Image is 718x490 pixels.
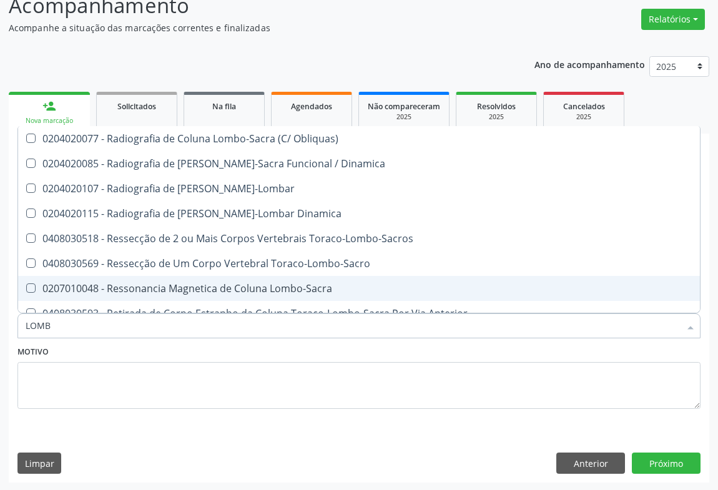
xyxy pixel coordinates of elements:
[26,208,692,218] div: 0204020115 - Radiografia de [PERSON_NAME]-Lombar Dinamica
[26,308,692,318] div: 0408030593 - Retirada de Corpo Estranho da Coluna Toraco-Lombo-Sacra Por Via Anterior
[641,9,705,30] button: Relatórios
[553,112,615,122] div: 2025
[26,134,692,144] div: 0204020077 - Radiografia de Coluna Lombo-Sacra (C/ Obliquas)
[26,283,692,293] div: 0207010048 - Ressonancia Magnetica de Coluna Lombo-Sacra
[465,112,528,122] div: 2025
[563,101,605,112] span: Cancelados
[17,343,49,362] label: Motivo
[26,313,680,338] input: Buscar por procedimentos
[556,453,625,474] button: Anterior
[17,116,81,125] div: Nova marcação
[534,56,645,72] p: Ano de acompanhamento
[42,99,56,113] div: person_add
[291,101,332,112] span: Agendados
[9,21,499,34] p: Acompanhe a situação das marcações correntes e finalizadas
[632,453,701,474] button: Próximo
[26,159,692,169] div: 0204020085 - Radiografia de [PERSON_NAME]-Sacra Funcional / Dinamica
[477,101,516,112] span: Resolvidos
[212,101,236,112] span: Na fila
[368,101,440,112] span: Não compareceram
[26,184,692,194] div: 0204020107 - Radiografia de [PERSON_NAME]-Lombar
[26,258,692,268] div: 0408030569 - Ressecção de Um Corpo Vertebral Toraco-Lombo-Sacro
[368,112,440,122] div: 2025
[117,101,156,112] span: Solicitados
[26,233,692,243] div: 0408030518 - Ressecção de 2 ou Mais Corpos Vertebrais Toraco-Lombo-Sacros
